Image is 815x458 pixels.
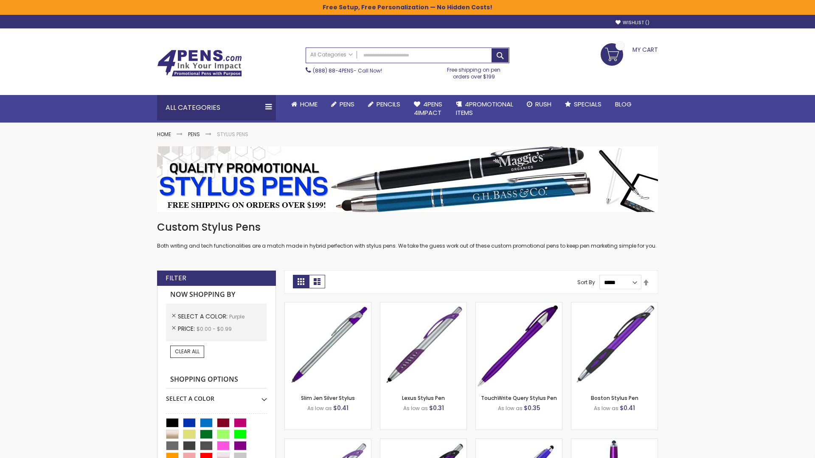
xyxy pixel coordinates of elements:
[157,221,658,250] div: Both writing and tech functionalities are a match made in hybrid perfection with stylus pens. We ...
[620,404,635,412] span: $0.41
[166,286,267,304] strong: Now Shopping by
[361,95,407,114] a: Pencils
[217,131,248,138] strong: Stylus Pens
[407,95,449,123] a: 4Pens4impact
[333,404,348,412] span: $0.41
[157,131,171,138] a: Home
[481,394,557,402] a: TouchWrite Query Stylus Pen
[178,312,229,321] span: Select A Color
[157,50,242,77] img: 4Pens Custom Pens and Promotional Products
[166,371,267,389] strong: Shopping Options
[307,405,332,412] span: As low as
[301,394,355,402] a: Slim Jen Silver Stylus
[577,279,595,286] label: Sort By
[558,95,608,114] a: Specials
[166,388,267,403] div: Select A Color
[285,302,371,388] img: Slim Jen Silver Stylus-Purple
[324,95,361,114] a: Pens
[594,405,618,412] span: As low as
[380,438,467,446] a: Lexus Metallic Stylus Pen-Purple
[178,324,197,333] span: Price
[476,302,562,388] img: TouchWrite Query Stylus Pen-Purple
[157,146,658,212] img: Stylus Pens
[476,302,562,309] a: TouchWrite Query Stylus Pen-Purple
[402,394,445,402] a: Lexus Stylus Pen
[306,48,357,62] a: All Categories
[188,131,200,138] a: Pens
[157,95,276,120] div: All Categories
[456,100,513,117] span: 4PROMOTIONAL ITEMS
[285,438,371,446] a: Boston Silver Stylus Pen-Purple
[615,20,649,26] a: Wishlist
[197,325,232,332] span: $0.00 - $0.99
[591,394,638,402] a: Boston Stylus Pen
[293,275,309,288] strong: Grid
[414,100,442,117] span: 4Pens 4impact
[608,95,638,114] a: Blog
[175,348,200,355] span: Clear All
[310,51,353,58] span: All Categories
[157,221,658,234] h1: Custom Stylus Pens
[166,274,186,283] strong: Filter
[284,95,324,114] a: Home
[615,100,632,109] span: Blog
[300,100,318,109] span: Home
[571,302,658,388] img: Boston Stylus Pen-Purple
[285,302,371,309] a: Slim Jen Silver Stylus-Purple
[571,302,658,309] a: Boston Stylus Pen-Purple
[313,67,354,74] a: (888) 88-4PENS
[449,95,520,123] a: 4PROMOTIONALITEMS
[313,67,382,74] span: - Call Now!
[438,63,510,80] div: Free shipping on pen orders over $199
[520,95,558,114] a: Rush
[380,302,467,309] a: Lexus Stylus Pen-Purple
[476,438,562,446] a: Sierra Stylus Twist Pen-Purple
[429,404,444,412] span: $0.31
[571,438,658,446] a: TouchWrite Command Stylus Pen-Purple
[403,405,428,412] span: As low as
[229,313,244,320] span: Purple
[498,405,523,412] span: As low as
[574,100,601,109] span: Specials
[340,100,354,109] span: Pens
[524,404,540,412] span: $0.35
[535,100,551,109] span: Rush
[377,100,400,109] span: Pencils
[170,346,204,357] a: Clear All
[380,302,467,388] img: Lexus Stylus Pen-Purple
